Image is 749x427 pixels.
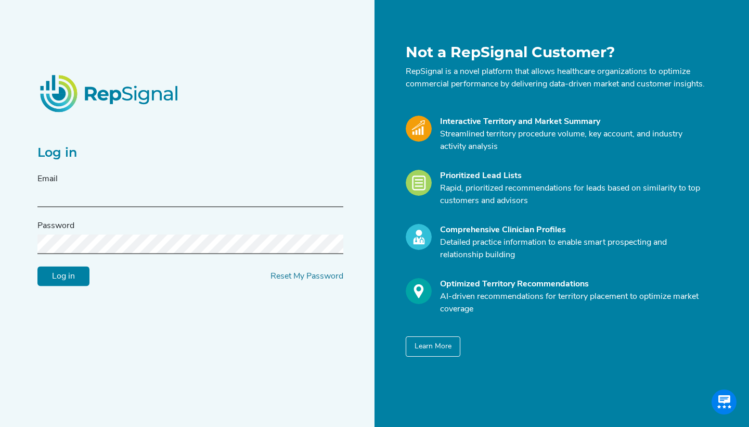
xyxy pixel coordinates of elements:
h1: Not a RepSignal Customer? [406,44,705,61]
div: Interactive Territory and Market Summary [440,116,705,128]
img: Market_Icon.a700a4ad.svg [406,116,432,142]
img: Profile_Icon.739e2aba.svg [406,224,432,250]
label: Email [37,173,58,185]
button: Learn More [406,336,460,357]
div: Comprehensive Clinician Profiles [440,224,705,236]
input: Log in [37,267,89,286]
a: Reset My Password [270,272,343,281]
h2: Log in [37,145,343,160]
p: Detailed practice information to enable smart prospecting and relationship building [440,236,705,261]
p: Streamlined territory procedure volume, key account, and industry activity analysis [440,128,705,153]
p: AI-driven recommendations for territory placement to optimize market coverage [440,291,705,316]
p: Rapid, prioritized recommendations for leads based on similarity to top customers and advisors [440,182,705,207]
p: RepSignal is a novel platform that allows healthcare organizations to optimize commercial perform... [406,66,705,91]
img: Optimize_Icon.261f85db.svg [406,278,432,304]
img: RepSignalLogo.20539ed3.png [27,62,192,124]
img: Leads_Icon.28e8c528.svg [406,170,432,196]
label: Password [37,220,74,232]
div: Prioritized Lead Lists [440,170,705,182]
div: Optimized Territory Recommendations [440,278,705,291]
